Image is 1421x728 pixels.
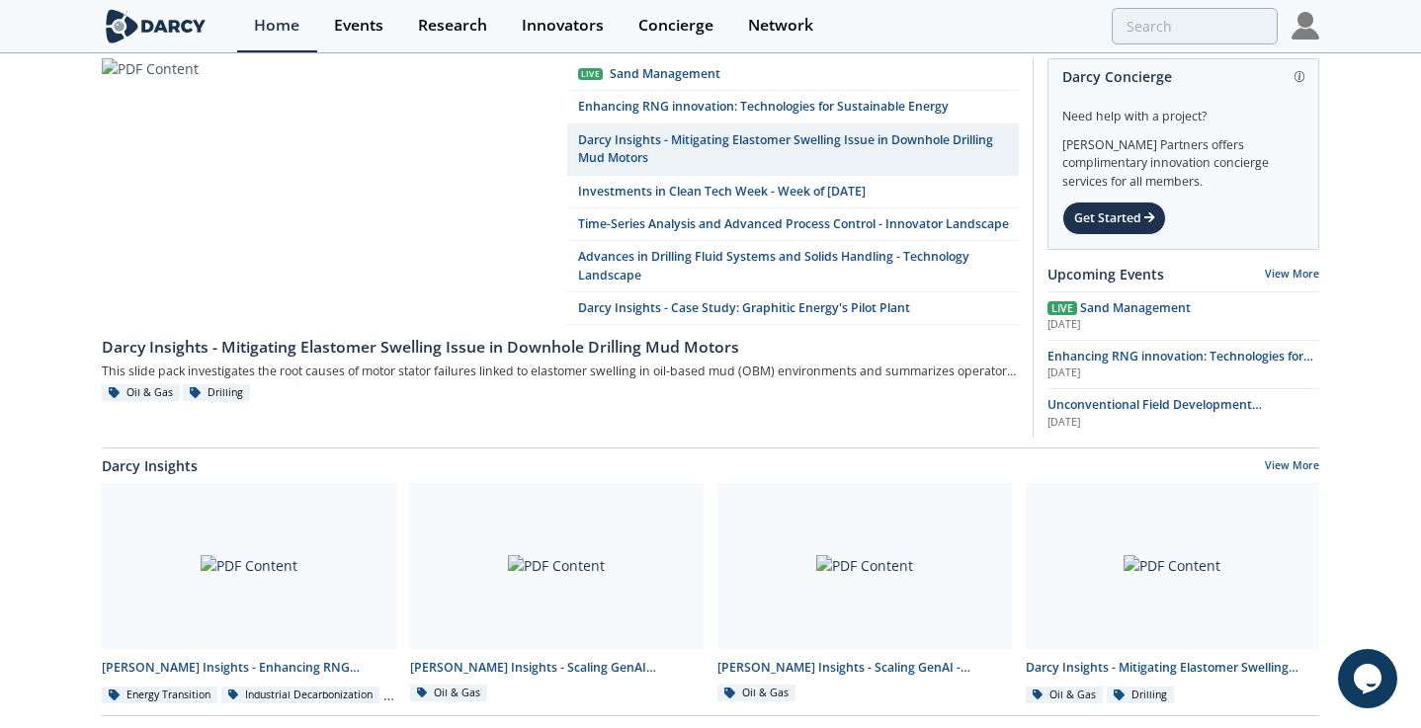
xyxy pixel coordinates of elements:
a: View More [1265,267,1319,281]
div: Network [748,18,813,34]
div: Drilling [1107,687,1174,704]
div: [DATE] [1047,365,1319,381]
a: Darcy Insights - Case Study: Graphitic Energy's Pilot Plant [567,292,1019,325]
div: Innovators [522,18,604,34]
div: [PERSON_NAME] Insights - Scaling GenAI - Innovator Spotlights [717,659,1012,677]
img: information.svg [1295,71,1305,82]
a: Unconventional Field Development Optimization through Geochemical Fingerprinting Technology [DATE] [1047,396,1319,430]
span: Enhancing RNG innovation: Technologies for Sustainable Energy [1047,348,1313,382]
div: Sand Management [610,65,720,83]
div: Oil & Gas [102,384,180,402]
div: [DATE] [1047,317,1319,333]
a: Darcy Insights [102,455,198,476]
div: Darcy Concierge [1062,59,1304,94]
input: Advanced Search [1112,8,1278,44]
img: Profile [1292,12,1319,40]
div: Oil & Gas [1026,687,1104,704]
a: Investments in Clean Tech Week - Week of [DATE] [567,176,1019,208]
a: Live Sand Management [567,58,1019,91]
a: PDF Content [PERSON_NAME] Insights - Scaling GenAI Roundtable Oil & Gas [403,483,711,705]
div: Industrial Decarbonization [221,687,380,704]
a: PDF Content Darcy Insights - Mitigating Elastomer Swelling Issue in Downhole Drilling Mud Motors ... [1019,483,1327,705]
a: Enhancing RNG innovation: Technologies for Sustainable Energy [567,91,1019,123]
div: Oil & Gas [410,685,488,702]
div: [PERSON_NAME] Partners offers complimentary innovation concierge services for all members. [1062,125,1304,191]
div: Need help with a project? [1062,94,1304,125]
a: Time-Series Analysis and Advanced Process Control - Innovator Landscape [567,208,1019,241]
a: Darcy Insights - Mitigating Elastomer Swelling Issue in Downhole Drilling Mud Motors [567,124,1019,176]
iframe: chat widget [1338,649,1401,708]
img: logo-wide.svg [102,9,209,43]
a: Enhancing RNG innovation: Technologies for Sustainable Energy [DATE] [1047,348,1319,381]
div: Darcy Insights - Mitigating Elastomer Swelling Issue in Downhole Drilling Mud Motors [1026,659,1320,677]
a: PDF Content [PERSON_NAME] Insights - Scaling GenAI - Innovator Spotlights Oil & Gas [710,483,1019,705]
div: Concierge [638,18,713,34]
div: [DATE] [1047,415,1319,431]
span: Unconventional Field Development Optimization through Geochemical Fingerprinting Technology [1047,396,1262,449]
a: View More [1265,458,1319,476]
div: Events [334,18,383,34]
a: Darcy Insights - Mitigating Elastomer Swelling Issue in Downhole Drilling Mud Motors [102,325,1019,359]
div: Research [418,18,487,34]
div: [PERSON_NAME] Insights - Enhancing RNG innovation [102,659,396,677]
span: Live [1047,301,1077,315]
span: Sand Management [1080,299,1191,316]
div: Home [254,18,299,34]
div: [PERSON_NAME] Insights - Scaling GenAI Roundtable [410,659,705,677]
a: PDF Content [PERSON_NAME] Insights - Enhancing RNG innovation Energy Transition Industrial Decarb... [95,483,403,705]
a: Advances in Drilling Fluid Systems and Solids Handling - Technology Landscape [567,241,1019,292]
div: Live [578,68,604,81]
div: Get Started [1062,202,1166,235]
div: Oil & Gas [717,685,795,702]
div: This slide pack investigates the root causes of motor stator failures linked to elastomer swellin... [102,360,1019,384]
a: Live Sand Management [DATE] [1047,299,1319,333]
a: Upcoming Events [1047,264,1164,284]
div: Enhancing RNG innovation: Technologies for Sustainable Energy [578,98,949,116]
div: Energy Transition [102,687,217,704]
div: Drilling [183,384,250,402]
div: Darcy Insights - Mitigating Elastomer Swelling Issue in Downhole Drilling Mud Motors [102,336,1019,360]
